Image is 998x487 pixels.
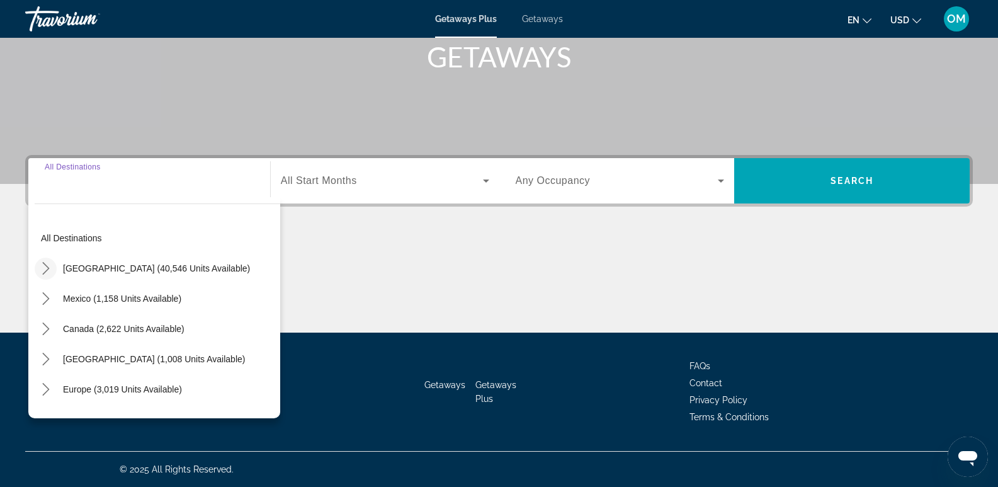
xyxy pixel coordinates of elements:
button: Toggle Australia (238 units available) submenu [35,409,57,431]
span: Canada (2,622 units available) [63,324,184,334]
span: Mexico (1,158 units available) [63,294,181,304]
a: Travorium [25,3,151,35]
a: Getaways [522,14,563,24]
span: [GEOGRAPHIC_DATA] (40,546 units available) [63,263,250,273]
iframe: Button to launch messaging window [948,437,988,477]
button: Search [734,158,970,203]
button: Select destination: Europe (3,019 units available) [57,378,188,401]
button: Toggle United States (40,546 units available) submenu [35,258,57,280]
button: Toggle Canada (2,622 units available) submenu [35,318,57,340]
span: OM [947,13,966,25]
span: USD [890,15,909,25]
h1: SEE THE WORLD WITH TRAVORIUM GETAWAYS [263,8,735,73]
button: Toggle Mexico (1,158 units available) submenu [35,288,57,310]
button: Select destination: United States (40,546 units available) [57,257,256,280]
button: Change language [848,11,871,29]
a: Terms & Conditions [689,412,769,422]
span: All Start Months [281,175,357,186]
button: Toggle Caribbean & Atlantic Islands (1,008 units available) submenu [35,348,57,370]
a: FAQs [689,361,710,371]
a: Contact [689,378,722,388]
span: Any Occupancy [516,175,591,186]
button: Select destination: Caribbean & Atlantic Islands (1,008 units available) [57,348,251,370]
button: Select destination: All destinations [35,227,280,249]
span: © 2025 All Rights Reserved. [120,464,234,474]
div: Destination options [28,197,280,418]
a: Getaways Plus [475,380,516,404]
div: Search widget [28,158,970,203]
a: Getaways Plus [435,14,497,24]
button: Change currency [890,11,921,29]
span: Europe (3,019 units available) [63,384,182,394]
input: Select destination [45,174,254,189]
button: Select destination: Australia (238 units available) [57,408,244,431]
a: Privacy Policy [689,395,747,405]
span: Search [831,176,873,186]
span: en [848,15,859,25]
a: Getaways [424,380,465,390]
button: Select destination: Mexico (1,158 units available) [57,287,188,310]
button: User Menu [940,6,973,32]
span: All Destinations [45,163,101,171]
button: Select destination: Canada (2,622 units available) [57,318,191,340]
span: [GEOGRAPHIC_DATA] (1,008 units available) [63,354,245,364]
button: Toggle Europe (3,019 units available) submenu [35,379,57,401]
span: All destinations [41,233,102,243]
